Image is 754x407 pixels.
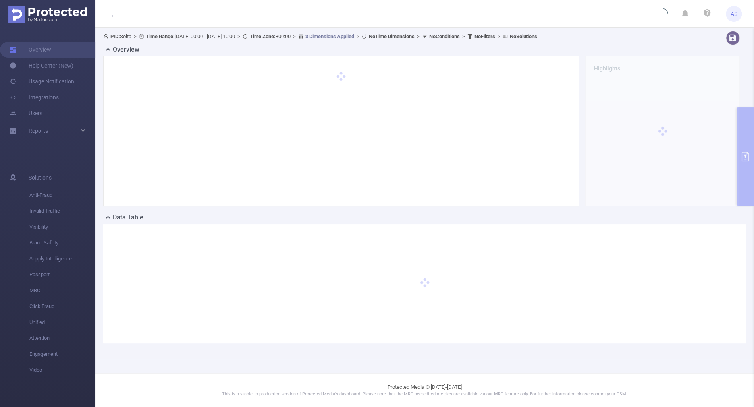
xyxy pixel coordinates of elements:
span: > [495,33,503,39]
i: icon: loading [658,8,668,19]
b: No Time Dimensions [369,33,415,39]
b: No Solutions [510,33,537,39]
a: Reports [29,123,48,139]
span: Unified [29,314,95,330]
h2: Data Table [113,213,143,222]
b: Time Zone: [250,33,276,39]
b: PID: [110,33,120,39]
span: > [131,33,139,39]
span: AS [731,6,737,22]
b: No Conditions [429,33,460,39]
span: Attention [29,330,95,346]
span: > [415,33,422,39]
b: No Filters [474,33,495,39]
p: This is a stable, in production version of Protected Media's dashboard. Please note that the MRC ... [115,391,734,398]
a: Users [10,105,42,121]
span: Supply Intelligence [29,251,95,267]
a: Usage Notification [10,74,74,89]
span: Click Fraud [29,298,95,314]
i: icon: user [103,34,110,39]
h2: Overview [113,45,139,54]
span: Passport [29,267,95,283]
a: Overview [10,42,51,58]
span: Reports [29,128,48,134]
a: Integrations [10,89,59,105]
span: Visibility [29,219,95,235]
span: > [354,33,362,39]
span: Engagement [29,346,95,362]
b: Time Range: [146,33,175,39]
span: Brand Safety [29,235,95,251]
span: Solutions [29,170,52,186]
span: Anti-Fraud [29,187,95,203]
footer: Protected Media © [DATE]-[DATE] [95,373,754,407]
img: Protected Media [8,6,87,23]
span: > [460,33,467,39]
span: Invalid Traffic [29,203,95,219]
span: > [291,33,298,39]
span: Video [29,362,95,378]
a: Help Center (New) [10,58,73,74]
span: > [235,33,243,39]
span: Solta [DATE] 00:00 - [DATE] 10:00 +00:00 [103,33,537,39]
u: 3 Dimensions Applied [305,33,354,39]
span: MRC [29,283,95,298]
